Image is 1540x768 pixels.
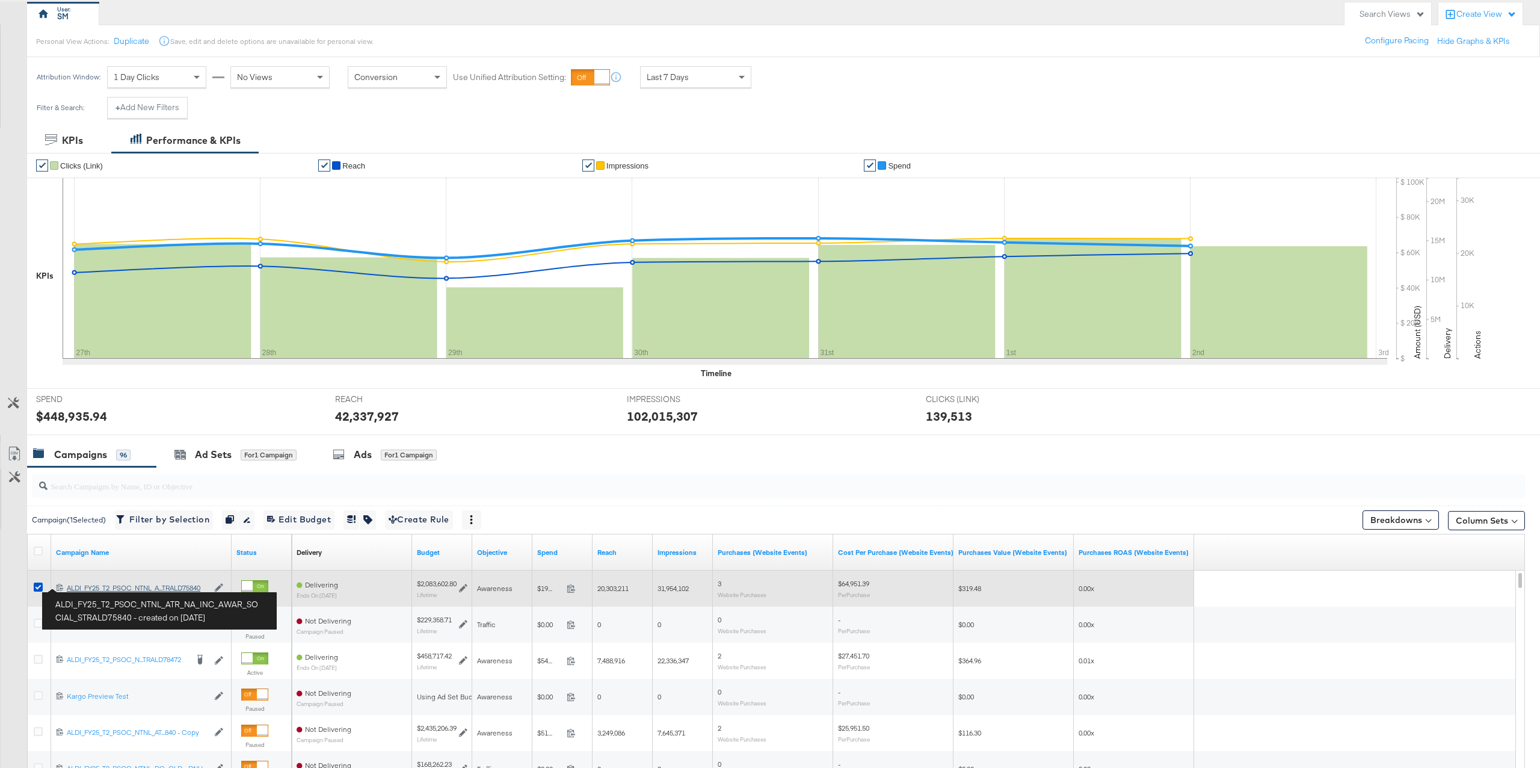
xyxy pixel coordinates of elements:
span: 2 [718,723,721,732]
div: Attribution Window: [36,73,101,81]
span: 0.00x [1079,728,1094,737]
div: Filter & Search: [36,104,85,112]
label: Use Unified Attribution Setting: [453,72,566,83]
a: ✔ [36,159,48,172]
div: 139,513 [926,407,972,425]
span: CLICKS (LINK) [926,394,1016,405]
div: Campaigns [54,448,107,462]
label: Active [241,669,268,677]
span: 1 Day Clicks [114,72,159,82]
span: Create Rule [389,512,449,527]
button: Column Sets [1448,511,1525,530]
sub: Campaign Paused [297,701,351,707]
span: 31,954,102 [658,584,689,593]
div: KPIs [36,270,54,282]
span: Delivering [305,580,338,589]
a: ALDI_FY25_T2_PSOC_N...TRALD78472 [67,655,187,667]
span: Awareness [477,584,513,593]
span: 0.00x [1079,584,1094,593]
div: $2,083,602.80 [417,579,457,589]
span: Spend [888,161,911,170]
span: - [838,615,840,624]
div: Timeline [701,368,731,379]
span: Clicks (Link) [60,161,103,170]
span: 0.00x [1079,620,1094,629]
sub: Lifetime [417,735,437,743]
sub: Campaign Paused [297,737,351,743]
a: Your campaign name. [56,548,227,557]
span: 0.00x [1079,692,1094,701]
button: Configure Pacing [1357,30,1437,52]
span: Not Delivering [305,689,351,698]
span: $0.00 [537,692,562,701]
button: Filter by Selection [115,510,213,530]
sub: Website Purchases [718,699,766,707]
div: Performance & KPIs [146,134,241,147]
span: No Views [237,72,273,82]
div: Save, edit and delete options are unavailable for personal view. [170,37,373,46]
div: $448,935.94 [36,407,107,425]
button: Edit Budget [263,510,334,530]
span: 0 [597,620,601,629]
div: ALDI_FY25_T2_PSOC_NTNL_D...NEW - DNU [67,619,208,629]
span: $0.00 [958,692,974,701]
div: Delivery [297,548,322,557]
a: The average cost for each purchase tracked by your Custom Audience pixel on your website after pe... [838,548,953,557]
div: $229,358.71 [417,615,452,625]
div: Kargo Preview Test [67,692,208,701]
span: $319.48 [958,584,981,593]
span: 7,645,371 [658,728,685,737]
div: Personal View Actions: [36,37,109,46]
sub: ends on [DATE] [297,664,338,671]
span: $25,951.50 [838,723,869,732]
div: 96 [116,450,131,460]
div: ALDI_FY25_T2_PSOC_NTNL_A...TRALD75840 [67,583,208,593]
a: The number of times your ad was served. On mobile apps an ad is counted as served the first time ... [658,548,708,557]
a: The total amount spent to date. [537,548,588,557]
label: Paused [241,633,268,640]
sub: Lifetime [417,591,437,598]
text: Actions [1472,330,1483,359]
a: The maximum amount you're willing to spend on your ads, on average each day or over the lifetime ... [417,548,467,557]
sub: Per Purchase [838,663,870,670]
span: 20,303,211 [597,584,629,593]
span: Awareness [477,656,513,665]
span: $51,903.00 [537,728,562,737]
div: Using Ad Set Budget [417,692,484,702]
label: Paused [241,705,268,713]
span: REACH [335,394,425,405]
span: $116.30 [958,728,981,737]
span: 0 [658,620,661,629]
span: $27,451.70 [838,651,869,660]
a: ALDI_FY25_T2_PSOC_NTNL_A...TRALD75840 [67,583,208,593]
sub: Per Purchase [838,627,870,634]
span: 0.01x [1079,656,1094,665]
span: 7,488,916 [597,656,625,665]
a: ✔ [864,159,876,172]
span: Filter by Selection [119,512,209,527]
span: Traffic [477,620,495,629]
sub: Website Purchases [718,663,766,670]
a: ALDI_FY25_T2_PSOC_NTNL_AT...840 - Copy [67,728,208,738]
a: The total value of the purchase actions divided by spend tracked by your Custom Audience pixel on... [1079,548,1189,557]
div: Campaign ( 1 Selected) [32,515,106,525]
div: for 1 Campaign [241,450,297,460]
sub: Website Purchases [718,591,766,598]
label: Active [241,596,268,604]
a: Shows the current state of your Ad Campaign. [236,548,287,557]
div: 102,015,307 [627,407,698,425]
sub: Per Purchase [838,699,870,707]
a: The number of people your ad was served to. [597,548,648,557]
span: Awareness [477,692,513,701]
text: Amount (USD) [1412,306,1423,359]
sub: Campaign Paused [297,628,351,635]
button: +Add New Filters [107,97,188,119]
span: Not Delivering [305,616,351,625]
a: Reflects the ability of your Ad Campaign to achieve delivery based on ad states, schedule and bud... [297,548,322,557]
button: Duplicate [114,36,149,47]
div: Ads [354,448,372,462]
span: Last 7 Days [647,72,689,82]
span: $64,951.39 [838,579,869,588]
sub: Lifetime [417,627,437,634]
